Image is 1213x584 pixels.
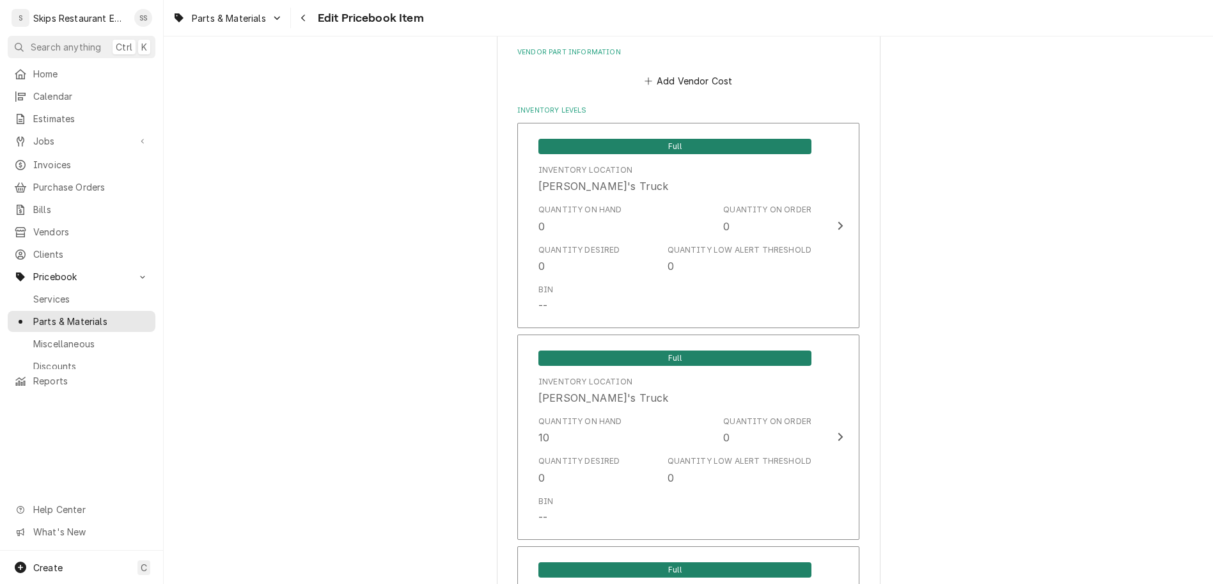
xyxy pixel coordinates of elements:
div: Quantity on Order [723,204,811,216]
span: Search anything [31,40,101,54]
span: Full [538,139,811,154]
div: 0 [538,219,545,234]
div: Location [538,376,668,406]
div: Quantity on Hand [538,204,622,216]
a: Discounts [8,356,155,377]
button: Navigate back [293,8,314,28]
span: Discounts [33,359,149,373]
div: Quantity Desired [538,455,620,467]
a: Reports [8,370,155,391]
span: Edit Pricebook Item [314,10,424,27]
div: 10 [538,430,549,445]
button: Update Inventory Level [517,335,859,540]
a: Go to Jobs [8,130,155,152]
div: Quantity Low Alert Threshold [668,244,811,274]
div: -- [538,298,547,313]
a: Estimates [8,108,155,129]
label: Inventory Levels [517,106,859,116]
span: K [141,40,147,54]
div: 0 [668,470,674,485]
div: Full [538,349,811,366]
span: Invoices [33,158,149,171]
span: Jobs [33,134,130,148]
div: Quantity on Order [723,416,811,427]
a: Bills [8,199,155,220]
div: Bin [538,496,553,525]
div: Shan Skipper's Avatar [134,9,152,27]
div: 0 [538,470,545,485]
span: Create [33,562,63,573]
label: Vendor Part Information [517,47,859,58]
div: 0 [723,430,730,445]
div: -- [538,510,547,525]
div: Quantity Low Alert Threshold [668,244,811,256]
button: Add Vendor Cost [642,72,735,90]
div: Full [538,138,811,154]
a: Go to What's New [8,521,155,542]
a: Calendar [8,86,155,107]
div: Location [538,164,668,194]
div: Vendor Part Information [517,47,859,90]
span: What's New [33,525,148,539]
div: Bin [538,496,553,507]
span: Miscellaneous [33,337,149,351]
span: Purchase Orders [33,180,149,194]
div: [PERSON_NAME]'s Truck [538,178,668,194]
div: S [12,9,29,27]
div: SS [134,9,152,27]
a: Miscellaneous [8,333,155,354]
a: Go to Pricebook [8,266,155,287]
span: Calendar [33,90,149,103]
span: Parts & Materials [33,315,149,328]
a: Home [8,63,155,84]
span: Pricebook [33,270,130,283]
div: Quantity on Hand [538,204,622,233]
span: Ctrl [116,40,132,54]
button: Update Inventory Level [517,123,859,328]
a: Parts & Materials [8,311,155,332]
a: Invoices [8,154,155,175]
span: Vendors [33,225,149,239]
span: C [141,561,147,574]
span: Help Center [33,503,148,516]
button: Search anythingCtrlK [8,36,155,58]
div: Quantity Desired [538,244,620,274]
div: Quantity on Hand [538,416,622,445]
div: 0 [668,258,674,274]
div: Inventory Location [538,376,632,388]
span: Reports [33,374,149,388]
a: Services [8,288,155,310]
div: Quantity Low Alert Threshold [668,455,811,467]
a: Purchase Orders [8,177,155,198]
span: Full [538,351,811,366]
a: Go to Parts & Materials [168,8,288,29]
div: 0 [723,219,730,234]
a: Vendors [8,221,155,242]
span: Estimates [33,112,149,125]
div: Quantity on Order [723,204,811,233]
div: Quantity Low Alert Threshold [668,455,811,485]
span: Services [33,292,149,306]
div: Skips Restaurant Equipment [33,12,127,25]
div: 0 [538,258,545,274]
div: Bin [538,284,553,313]
a: Go to Help Center [8,499,155,520]
a: Clients [8,244,155,265]
div: Inventory Location [538,164,632,176]
div: Quantity Desired [538,455,620,485]
span: Bills [33,203,149,216]
div: Quantity on Hand [538,416,622,427]
span: Home [33,67,149,81]
div: [PERSON_NAME]'s Truck [538,390,668,406]
span: Clients [33,248,149,261]
div: Quantity Desired [538,244,620,256]
div: Full [538,561,811,578]
div: Bin [538,284,553,296]
div: Quantity on Order [723,416,811,445]
span: Full [538,562,811,578]
span: Parts & Materials [192,12,266,25]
